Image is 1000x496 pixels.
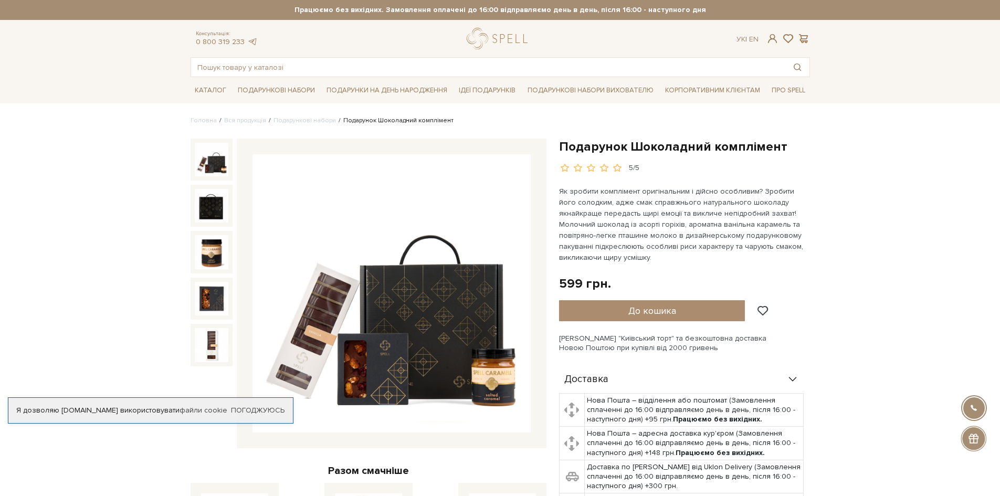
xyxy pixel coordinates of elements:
td: Доставка по [PERSON_NAME] від Uklon Delivery (Замовлення сплаченні до 16:00 відправляємо день в д... [585,460,804,493]
div: 599 грн. [559,276,611,292]
a: Подарункові набори [234,82,319,99]
img: Подарунок Шоколадний комплімент [195,235,228,269]
a: 0 800 319 233 [196,37,245,46]
b: Працюємо без вихідних. [676,448,765,457]
a: Вся продукція [224,117,266,124]
a: Подарункові набори вихователю [523,81,658,99]
div: Ук [736,35,759,44]
a: Подарункові набори [273,117,336,124]
div: [PERSON_NAME] "Київський торт" та безкоштовна доставка Новою Поштою при купівлі від 2000 гривень [559,334,810,353]
div: Разом смачніше [191,464,546,478]
a: Про Spell [767,82,809,99]
a: logo [467,28,532,49]
td: Нова Пошта – адресна доставка кур'єром (Замовлення сплаченні до 16:00 відправляємо день в день, п... [585,427,804,460]
td: Нова Пошта – відділення або поштомат (Замовлення сплаченні до 16:00 відправляємо день в день, піс... [585,393,804,427]
img: Подарунок Шоколадний комплімент [195,143,228,176]
a: Каталог [191,82,230,99]
span: | [745,35,747,44]
p: Як зробити комплімент оригінальним і дійсно особливим? Зробити його солодким, адже смак справжньо... [559,186,805,263]
div: Я дозволяю [DOMAIN_NAME] використовувати [8,406,293,415]
a: Подарунки на День народження [322,82,451,99]
img: Подарунок Шоколадний комплімент [195,189,228,223]
span: Консультація: [196,30,258,37]
span: До кошика [628,305,676,316]
a: telegram [247,37,258,46]
button: Пошук товару у каталозі [785,58,809,77]
a: Корпоративним клієнтам [661,81,764,99]
img: Подарунок Шоколадний комплімент [252,154,531,432]
a: En [749,35,759,44]
div: 5/5 [629,163,639,173]
a: Погоджуюсь [231,406,285,415]
img: Подарунок Шоколадний комплімент [195,282,228,315]
li: Подарунок Шоколадний комплімент [336,116,454,125]
b: Працюємо без вихідних. [673,415,762,424]
a: Головна [191,117,217,124]
input: Пошук товару у каталозі [191,58,785,77]
button: До кошика [559,300,745,321]
a: Ідеї подарунків [455,82,520,99]
span: Доставка [564,375,608,384]
img: Подарунок Шоколадний комплімент [195,328,228,362]
strong: Працюємо без вихідних. Замовлення оплачені до 16:00 відправляємо день в день, після 16:00 - насту... [191,5,810,15]
a: файли cookie [180,406,227,415]
h1: Подарунок Шоколадний комплімент [559,139,810,155]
